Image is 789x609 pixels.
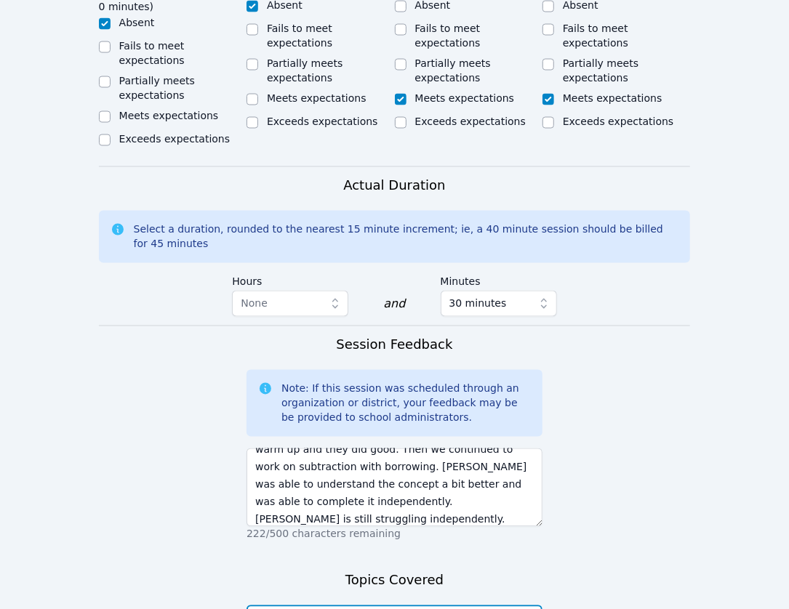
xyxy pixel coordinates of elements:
button: 30 minutes [441,291,557,317]
label: Meets expectations [563,92,662,104]
textarea: We worked on addition and subtraction key words for warm up and they did good. Then we continued ... [247,448,542,527]
label: Exceeds expectations [119,133,230,145]
label: Fails to meet expectations [267,23,332,49]
button: None [232,291,348,317]
label: Fails to meet expectations [119,40,185,66]
label: Partially meets expectations [267,57,343,84]
div: Select a duration, rounded to the nearest 15 minute increment; ie, a 40 minute session should be ... [134,222,679,251]
label: Exceeds expectations [415,116,526,127]
div: Note: If this session was scheduled through an organization or district, your feedback may be be ... [281,382,531,425]
label: Partially meets expectations [119,75,195,101]
h3: Topics Covered [345,570,444,591]
label: Partially meets expectations [563,57,638,84]
label: Absent [119,17,155,28]
span: None [241,298,268,310]
label: Exceeds expectations [267,116,377,127]
h3: Actual Duration [343,176,445,196]
label: Fails to meet expectations [563,23,628,49]
label: Meets expectations [415,92,515,104]
label: Hours [232,269,348,291]
label: Exceeds expectations [563,116,673,127]
h3: Session Feedback [336,335,452,355]
label: Fails to meet expectations [415,23,481,49]
label: Partially meets expectations [415,57,491,84]
label: Minutes [441,269,557,291]
label: Meets expectations [119,110,219,121]
label: Meets expectations [267,92,367,104]
p: 222/500 characters remaining [247,527,542,541]
div: and [383,296,405,313]
span: 30 minutes [449,295,507,312]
